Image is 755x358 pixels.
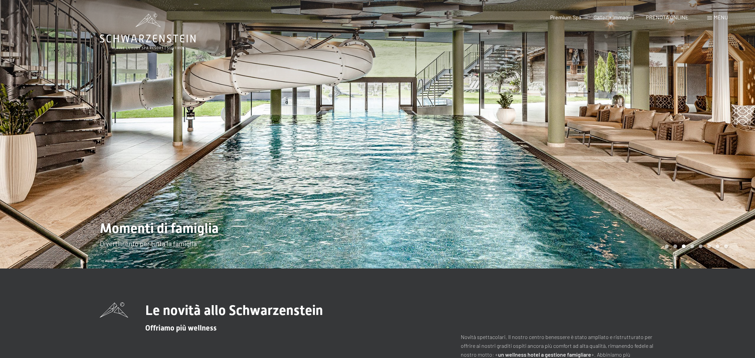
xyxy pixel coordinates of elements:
div: Carousel Page 2 [673,244,677,248]
span: Menu [714,14,728,20]
div: Carousel Page 6 [707,244,711,248]
div: Carousel Page 8 [724,244,728,248]
span: Le novità allo Schwarzenstein [145,302,323,318]
div: Carousel Page 7 [716,244,719,248]
div: Carousel Page 1 [665,244,669,248]
a: Premium Spa [550,14,581,20]
a: Galleria immagini [594,14,634,20]
div: Carousel Page 5 [699,244,703,248]
div: Carousel Page 4 [690,244,694,248]
span: Offriamo più wellness [145,324,217,332]
div: Carousel Pagination [663,244,728,248]
div: Carousel Page 3 (Current Slide) [682,244,686,248]
strong: un wellness hotel a gestione famigliare [498,351,591,358]
a: PRENOTA ONLINE [646,14,689,20]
